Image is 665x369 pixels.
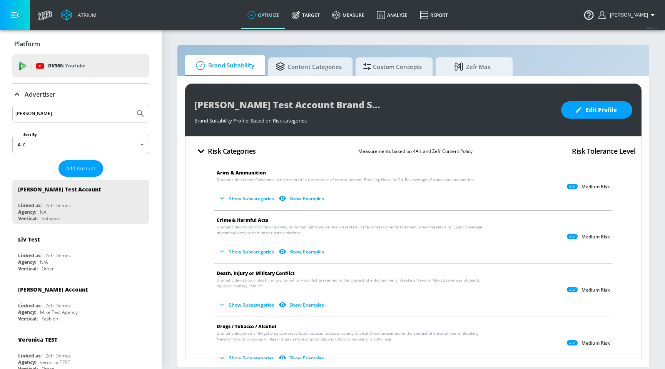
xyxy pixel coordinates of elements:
[12,180,149,224] div: [PERSON_NAME] Test AccountLinked as:Zefr DemosAgency:NAVertical:Software
[578,4,600,25] button: Open Resource Center
[607,12,648,18] span: login as: justin.nim@zefr.com
[561,101,632,119] button: Edit Profile
[217,270,295,277] span: Death, Injury or Military Conflict
[42,265,54,272] div: Other
[371,1,414,29] a: Analyze
[576,105,617,115] span: Edit Profile
[217,169,266,176] span: Arms & Ammunition
[241,1,286,29] a: optimize
[581,184,610,190] p: Medium Risk
[45,202,71,209] div: Zefr Demos
[45,352,71,359] div: Zefr Demos
[18,315,38,322] div: Vertical:
[132,105,149,122] button: Submit Search
[18,265,38,272] div: Vertical:
[42,215,61,222] div: Software
[277,352,327,364] button: Show Examples
[12,135,149,154] div: A-Z
[18,252,42,259] div: Linked as:
[14,40,40,48] p: Platform
[217,277,483,289] span: Dramatic depiction of death, injury, or military conflict presented in the context of entertainme...
[443,57,502,76] span: Zefr Max
[40,359,70,366] div: veronica TEST
[217,323,276,330] span: Drugs / Tobacco / Alcohol
[12,33,149,55] div: Platform
[358,147,473,155] p: Measurements based on 4A’s and Zefr Content Policy
[277,299,327,311] button: Show Examples
[18,259,36,265] div: Agency:
[217,245,277,258] button: Show Subcategories
[572,146,635,156] h4: Risk Tolerance Level
[217,224,483,236] span: Dramatic depiction of criminal activity or human rights violations presented in the context of en...
[12,84,149,105] div: Advertiser
[581,287,610,293] p: Medium Risk
[18,336,57,343] div: Veronica TEST
[12,280,149,324] div: [PERSON_NAME] AccountLinked as:Zefr DemosAgency:Mike Test AgencyVertical:Fashion
[12,230,149,274] div: Liv TestLinked as:Zefr DemosAgency:N/AVertical:Other
[18,286,88,293] div: [PERSON_NAME] Account
[217,192,277,205] button: Show Subcategories
[22,132,38,137] label: Sort By
[48,62,85,70] p: DV360:
[277,245,327,258] button: Show Examples
[18,352,42,359] div: Linked as:
[191,142,259,160] button: Risk Categories
[45,302,71,309] div: Zefr Demos
[58,160,103,177] button: Add Account
[18,202,42,209] div: Linked as:
[12,54,149,77] div: DV360: Youtube
[193,56,254,75] span: Brand Suitability
[65,62,85,70] p: Youtube
[18,186,101,193] div: [PERSON_NAME] Test Account
[647,25,657,30] span: v 4.22.2
[598,10,657,20] button: [PERSON_NAME]
[217,330,483,342] span: Dramatic depiction of illegal drug use/prescription abuse, tobacco, vaping or alcohol use present...
[40,309,78,315] div: Mike Test Agency
[581,234,610,240] p: Medium Risk
[40,259,48,265] div: N/A
[18,309,36,315] div: Agency:
[18,209,36,215] div: Agency:
[45,252,71,259] div: Zefr Demos
[25,90,55,99] p: Advertiser
[208,146,256,156] h4: Risk Categories
[18,359,36,366] div: Agency:
[414,1,454,29] a: Report
[18,236,40,243] div: Liv Test
[217,352,277,364] button: Show Subcategories
[194,113,553,124] div: Brand Suitability Profile: Based on Risk categories
[61,9,97,21] a: Atrium
[276,57,342,76] span: Content Categories
[277,192,327,205] button: Show Examples
[40,209,47,215] div: NA
[75,12,97,18] div: Atrium
[581,340,610,346] p: Medium Risk
[286,1,326,29] a: Target
[217,217,268,223] span: Crime & Harmful Acts
[18,302,42,309] div: Linked as:
[326,1,371,29] a: measure
[15,109,132,119] input: Search by name
[363,57,422,76] span: Custom Concepts
[18,215,38,222] div: Vertical:
[217,177,475,183] span: Dramatic depiction of weapons use presented in the context of entertainment. Breaking News or Op–...
[217,299,277,311] button: Show Subcategories
[42,315,58,322] div: Fashion
[66,164,95,173] span: Add Account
